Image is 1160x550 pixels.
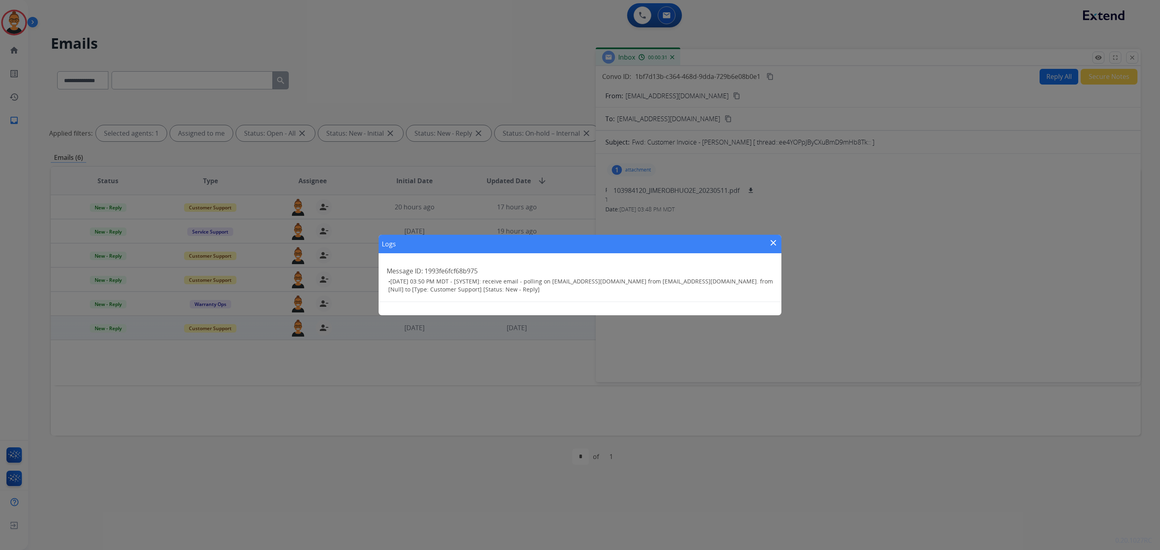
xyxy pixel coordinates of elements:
[388,277,773,294] h3: •
[388,277,773,293] span: [DATE] 03:50 PM MDT - [SYSTEM]: receive email - polling on [EMAIL_ADDRESS][DOMAIN_NAME] from [EMA...
[1115,536,1152,545] p: 0.20.1027RC
[768,238,778,248] mat-icon: close
[382,239,396,249] h1: Logs
[425,267,478,275] span: 1993fe6fcf68b975
[387,267,423,275] span: Message ID:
